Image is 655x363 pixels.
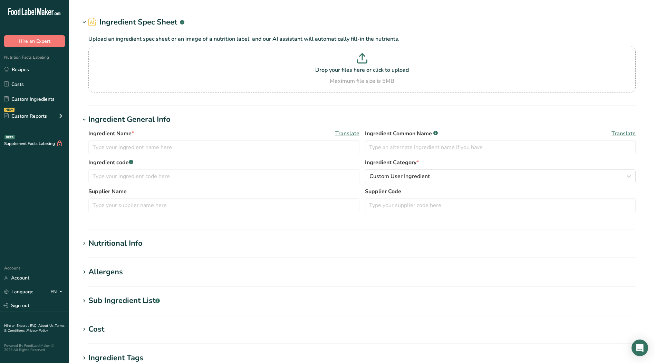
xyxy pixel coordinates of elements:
a: Hire an Expert . [4,323,29,328]
div: Ingredient General Info [88,114,171,125]
p: Upload an ingredient spec sheet or an image of a nutrition label, and our AI assistant will autom... [88,35,636,43]
a: Language [4,286,33,298]
h2: Ingredient Spec Sheet [88,17,184,28]
a: About Us . [38,323,55,328]
div: Cost [88,324,104,335]
span: Ingredient Common Name [365,129,438,138]
div: NEW [4,108,15,112]
label: Supplier Name [88,187,359,196]
p: Drop your files here or click to upload [90,66,634,74]
a: Privacy Policy [27,328,48,333]
div: Sub Ingredient List [88,295,160,306]
a: Terms & Conditions . [4,323,65,333]
div: Allergens [88,266,123,278]
div: Nutritional Info [88,238,143,249]
input: Type an alternate ingredient name if you have [365,140,636,154]
button: Hire an Expert [4,35,65,47]
div: BETA [4,135,15,139]
label: Ingredient Category [365,158,636,167]
span: Custom User Ingredient [369,172,430,180]
input: Type your supplier name here [88,198,359,212]
span: Translate [335,129,359,138]
input: Type your ingredient name here [88,140,359,154]
div: Custom Reports [4,112,47,120]
input: Type your ingredient code here [88,169,359,183]
span: Ingredient Name [88,129,134,138]
div: Powered By FoodLabelMaker © 2025 All Rights Reserved [4,344,65,352]
button: Custom User Ingredient [365,169,636,183]
label: Ingredient code [88,158,359,167]
label: Supplier Code [365,187,636,196]
div: EN [50,288,65,296]
span: Translate [611,129,636,138]
a: FAQ . [30,323,38,328]
input: Type your supplier code here [365,198,636,212]
div: Open Intercom Messenger [632,340,648,356]
div: Maximum file size is 5MB [90,77,634,85]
